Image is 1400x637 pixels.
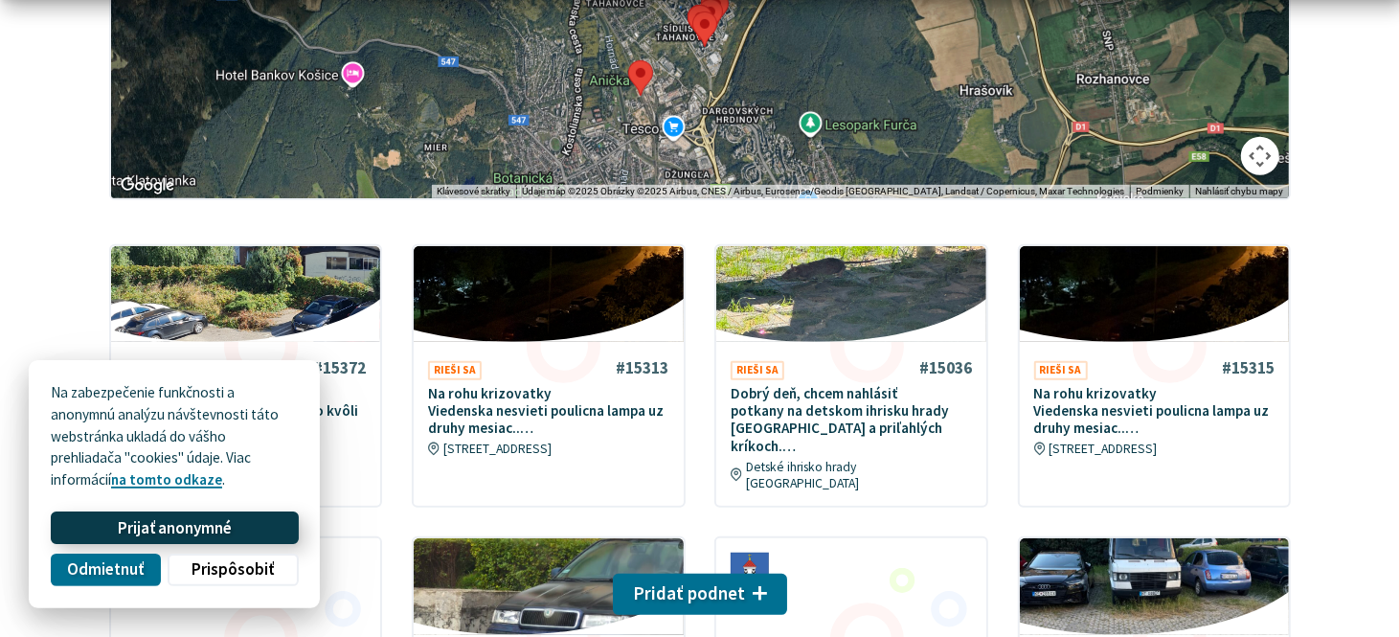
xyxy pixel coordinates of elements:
[51,382,298,491] p: Na zabezpečenie funkčnosti a anonymnú analýzu návštevnosti táto webstránka ukladá do vášho prehli...
[613,574,787,616] button: Pridať podnet
[414,246,684,472] a: #15313 Rieši sa Na rohu krizovatky Viedenska nesvieti poulicna lampa uz druhy mesiac..… [STREET_A...
[522,186,1124,196] span: Údaje máp ©2025 Obrázky ©2025 Airbus, CNES / Airbus, Eurosense/Geodis [GEOGRAPHIC_DATA], Landsat ...
[731,385,972,455] p: Dobrý deň, chcem nahlásiť potkany na detskom ihrisku hrady [GEOGRAPHIC_DATA] a priľahlých kríkoch.…
[716,246,986,506] a: #15036 Rieši sa Dobrý deň, chcem nahlásiť potkany na detskom ihrisku hrady [GEOGRAPHIC_DATA] a pr...
[192,559,274,580] span: Prispôsobiť
[1136,186,1184,196] a: Podmienky (otvorí sa na novej karte)
[111,246,381,472] a: #15372 Rieši sa Od [DATE] do dnes 22.9 mínus jedno parkovacie miesto kvôli Správe mestskej zelene...
[428,361,482,381] span: Rieši sa
[116,173,179,198] img: Google
[617,358,669,378] h4: #15313
[313,358,366,378] h4: #15372
[1222,358,1275,378] h4: #15315
[1034,385,1276,438] p: Na rohu krizovatky Viedenska nesvieti poulicna lampa uz druhy mesiac..…
[1195,186,1283,196] a: Nahlásiť chybu mapy
[731,361,784,381] span: Rieši sa
[443,441,552,457] span: [STREET_ADDRESS]
[116,173,179,198] a: Otvoriť túto oblasť v Mapách Google (otvorí nové okno)
[67,559,144,580] span: Odmietnuť
[111,470,222,489] a: na tomto odkaze
[51,554,160,586] button: Odmietnuť
[51,512,298,544] button: Prijať anonymné
[919,358,972,378] h4: #15036
[428,385,669,438] p: Na rohu krizovatky Viedenska nesvieti poulicna lampa uz druhy mesiac..…
[1020,246,1290,472] a: #15315 Rieši sa Na rohu krizovatky Viedenska nesvieti poulicna lampa uz druhy mesiac..… [STREET_A...
[746,459,972,491] span: Detské ihrisko hrady [GEOGRAPHIC_DATA]
[633,582,745,604] span: Pridať podnet
[1049,441,1157,457] span: [STREET_ADDRESS]
[1241,137,1279,175] button: Ovládať kameru na mape
[168,554,298,586] button: Prispôsobiť
[437,185,510,198] button: Klávesové skratky
[1034,361,1088,381] span: Rieši sa
[118,518,232,538] span: Prijať anonymné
